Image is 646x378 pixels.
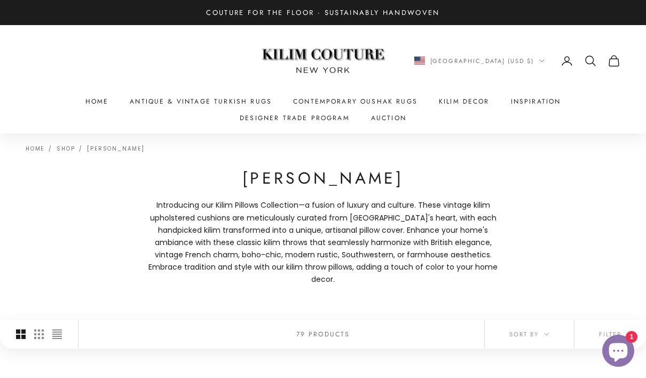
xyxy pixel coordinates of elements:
a: Shop [57,145,75,153]
a: Home [85,96,109,107]
inbox-online-store-chat: Shopify online store chat [599,335,637,369]
button: Switch to compact product images [52,320,62,349]
p: Introducing our Kilim Pillows Collection a fusion of luxury and culture. These vintage kilim upho... [141,199,505,286]
nav: Secondary navigation [414,54,621,67]
nav: Breadcrumb [26,144,145,152]
p: Couture for the Floor · Sustainably Handwoven [206,7,439,18]
a: [PERSON_NAME] [87,145,144,153]
nav: Primary navigation [26,96,620,123]
button: Sort by [485,320,574,349]
button: Filter [574,320,646,349]
button: Switch to larger product images [16,320,26,349]
a: Inspiration [511,96,561,107]
a: Antique & Vintage Turkish Rugs [130,96,272,107]
span: — [298,199,305,211]
span: [GEOGRAPHIC_DATA] (USD $) [430,56,534,66]
a: Home [26,145,44,153]
h1: [PERSON_NAME] [141,168,505,188]
a: Designer Trade Program [240,113,350,123]
button: Change country or currency [414,56,545,66]
img: United States [414,57,425,65]
img: Logo of Kilim Couture New York [256,36,390,86]
span: Sort by [509,329,549,339]
a: Auction [371,113,406,123]
summary: Kilim Decor [439,96,490,107]
button: Switch to smaller product images [34,320,44,349]
a: Contemporary Oushak Rugs [293,96,417,107]
p: 79 products [296,329,350,340]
